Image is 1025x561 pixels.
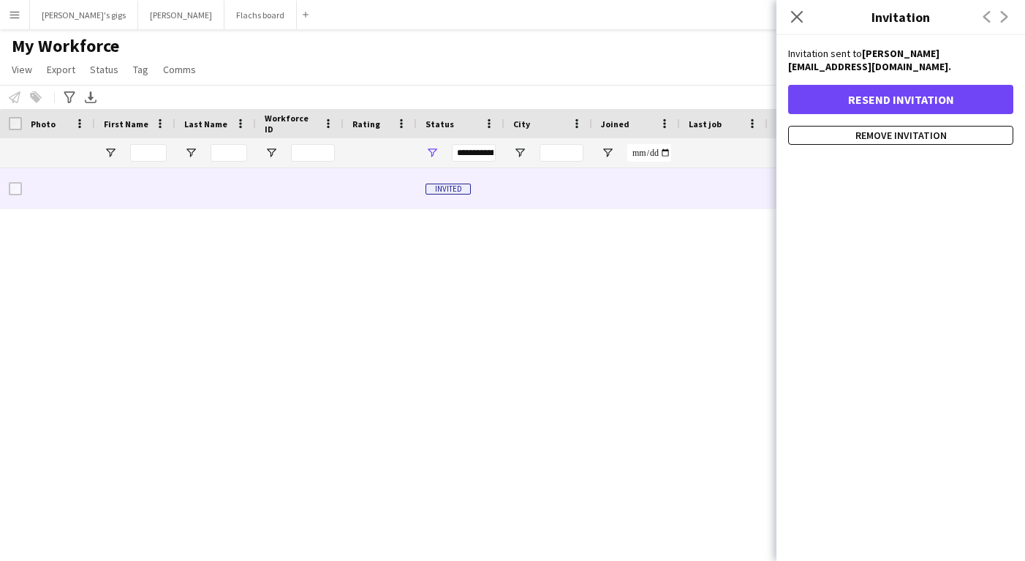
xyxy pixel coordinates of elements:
span: Last job [689,118,722,129]
a: Export [41,60,81,79]
span: Export [47,63,75,76]
span: Photo [31,118,56,129]
button: Flachs board [224,1,297,29]
input: Row Selection is disabled for this row (unchecked) [9,182,22,195]
input: Workforce ID Filter Input [291,144,335,162]
strong: [PERSON_NAME][EMAIL_ADDRESS][DOMAIN_NAME]. [788,47,951,73]
app-action-btn: Advanced filters [61,89,78,106]
button: Open Filter Menu [184,146,197,159]
a: Status [84,60,124,79]
a: View [6,60,38,79]
button: Open Filter Menu [425,146,439,159]
input: First Name Filter Input [130,144,167,162]
span: Status [425,118,454,129]
a: Tag [127,60,154,79]
span: City [513,118,530,129]
button: [PERSON_NAME]'s gigs [30,1,138,29]
button: [PERSON_NAME] [138,1,224,29]
span: Invited [425,184,471,195]
button: Open Filter Menu [265,146,278,159]
span: Workforce ID [265,113,317,135]
a: Comms [157,60,202,79]
span: Rating [352,118,380,129]
span: Joined [601,118,629,129]
input: Last Name Filter Input [211,144,247,162]
button: Remove invitation [788,126,1013,145]
p: Invitation sent to [788,47,1013,73]
span: Comms [163,63,196,76]
span: Last Name [184,118,227,129]
input: Joined Filter Input [627,144,671,162]
span: Tag [133,63,148,76]
button: Open Filter Menu [601,146,614,159]
input: City Filter Input [540,144,583,162]
button: Resend invitation [788,85,1013,114]
h3: Invitation [776,7,1025,26]
button: Open Filter Menu [104,146,117,159]
button: Open Filter Menu [513,146,526,159]
span: My Workforce [12,35,119,57]
span: Status [90,63,118,76]
div: 0 [768,168,863,208]
app-action-btn: Export XLSX [82,89,99,106]
span: First Name [104,118,148,129]
input: Column with Header Selection [9,117,22,130]
span: View [12,63,32,76]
